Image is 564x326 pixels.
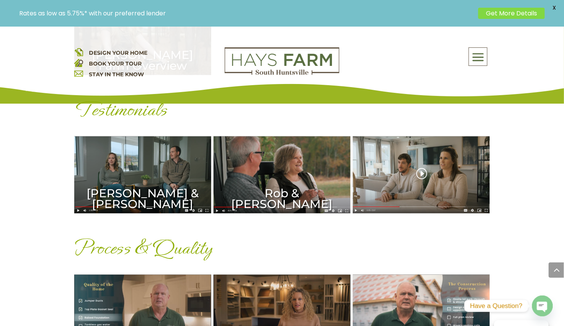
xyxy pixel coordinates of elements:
[225,70,339,77] a: hays farm homes huntsville development
[74,47,83,56] img: design your home
[549,2,560,13] span: X
[74,136,211,213] a: [PERSON_NAME] & [PERSON_NAME]
[19,10,474,17] p: Rates as low as 5.75%* with our preferred lender
[74,98,490,125] h1: Testimonials
[89,60,142,67] a: BOOK YOUR TOUR
[74,237,490,263] h1: Process & Quality
[214,136,350,213] a: Rob & [PERSON_NAME]
[89,49,147,56] a: DESIGN YOUR HOME
[225,47,339,75] img: Logo
[89,71,144,78] a: STAY IN THE KNOW
[478,8,545,19] a: Get More Details
[74,58,83,67] img: book your home tour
